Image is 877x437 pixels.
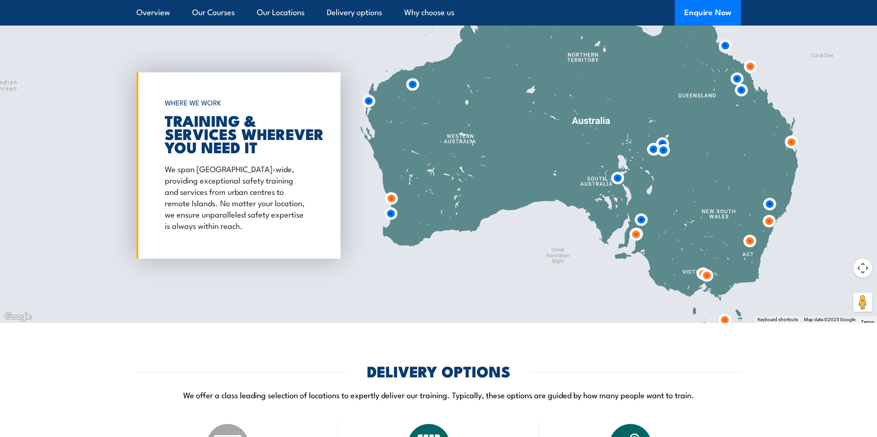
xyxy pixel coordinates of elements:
[758,316,798,323] button: Keyboard shortcuts
[853,293,872,312] button: Drag Pegman onto the map to open Street View
[853,259,872,278] button: Map camera controls
[136,389,741,400] p: We offer a class leading selection of locations to expertly deliver our training. Typically, thes...
[367,364,511,377] h2: DELIVERY OPTIONS
[165,94,307,111] h6: WHERE WE WORK
[861,319,874,324] a: Terms
[804,317,855,322] span: Map data ©2025 Google
[165,163,307,231] p: We span [GEOGRAPHIC_DATA]-wide, providing exceptional safety training and services from urban cen...
[2,311,34,323] a: Open this area in Google Maps (opens a new window)
[165,114,307,153] h2: TRAINING & SERVICES WHEREVER YOU NEED IT
[2,311,34,323] img: Google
